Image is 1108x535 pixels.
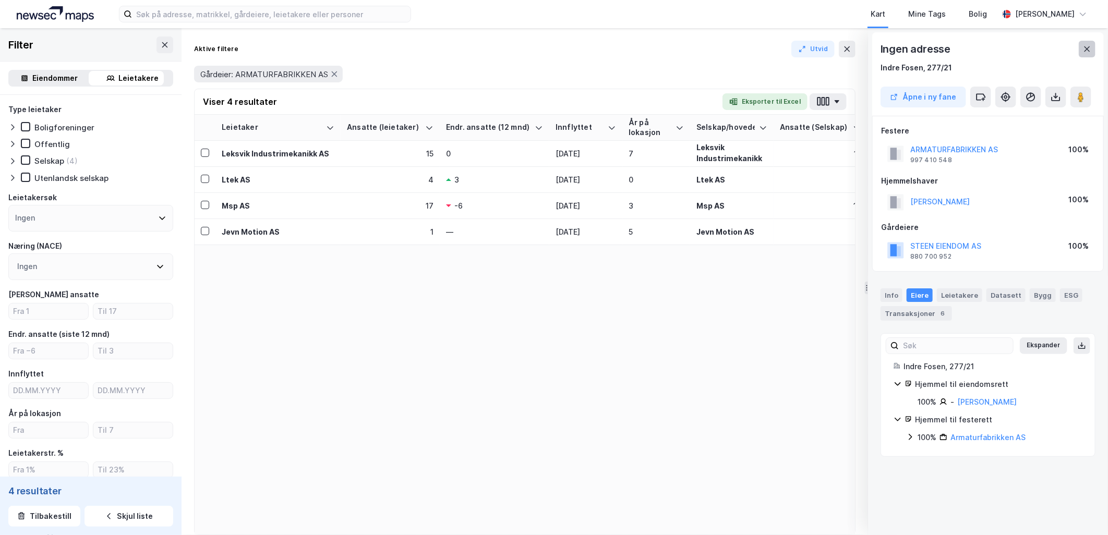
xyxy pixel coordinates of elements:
[8,37,33,53] div: Filter
[1030,288,1056,302] div: Bygg
[8,368,44,380] div: Innflyttet
[1068,240,1089,252] div: 100%
[915,414,1082,426] div: Hjemmel til festerett
[556,226,616,237] div: [DATE]
[454,174,459,185] div: 3
[950,433,1026,442] a: Armaturfabrikken AS
[347,200,433,211] div: 17
[556,123,604,132] div: Innflyttet
[9,383,88,398] input: DD.MM.YYYY
[446,226,543,237] div: —
[222,174,334,185] div: Ltek AS
[9,462,88,478] input: Fra 1%
[1068,143,1089,156] div: 100%
[780,174,861,185] div: 4
[8,240,62,252] div: Næring (NACE)
[908,8,946,20] div: Mine Tags
[881,288,902,302] div: Info
[986,288,1026,302] div: Datasett
[93,303,173,319] input: Til 17
[899,338,1013,354] input: Søk
[194,45,238,53] div: Aktive filtere
[454,200,463,211] div: -6
[66,156,78,166] div: (4)
[556,148,616,159] div: [DATE]
[93,383,173,398] input: DD.MM.YYYY
[629,200,684,211] div: 3
[722,93,808,110] button: Eksporter til Excel
[1015,8,1075,20] div: [PERSON_NAME]
[556,174,616,185] div: [DATE]
[937,288,982,302] div: Leietakere
[9,303,88,319] input: Fra 1
[33,72,78,84] div: Eiendommer
[629,148,684,159] div: 7
[1060,288,1082,302] div: ESG
[347,123,421,132] div: Ansatte (leietaker)
[446,148,543,159] div: 0
[8,485,173,497] div: 4 resultater
[8,506,80,527] button: Tilbakestill
[119,72,159,84] div: Leietakere
[1056,485,1108,535] iframe: Chat Widget
[222,123,322,132] div: Leietaker
[34,139,70,149] div: Offentlig
[881,221,1095,234] div: Gårdeiere
[696,142,767,175] div: Leksvik Industrimekanikk AS
[222,226,334,237] div: Jevn Motion AS
[937,308,948,319] div: 6
[629,226,684,237] div: 5
[881,62,952,74] div: Indre Fosen, 277/21
[556,200,616,211] div: [DATE]
[93,422,173,438] input: Til 7
[8,288,99,301] div: [PERSON_NAME] ansatte
[1020,337,1067,354] button: Ekspander
[85,506,173,527] button: Skjul liste
[222,148,334,159] div: Leksvik Industrimekanikk AS
[780,123,849,132] div: Ansatte (Selskap)
[347,148,433,159] div: 15
[918,396,936,408] div: 100%
[34,123,94,132] div: Boligforeninger
[17,260,37,273] div: Ingen
[34,156,64,166] div: Selskap
[1068,193,1089,206] div: 100%
[15,212,35,224] div: Ingen
[881,175,1095,187] div: Hjemmelshaver
[222,200,334,211] div: Msp AS
[881,41,953,57] div: Ingen adresse
[629,118,671,137] div: År på lokasjon
[8,191,57,204] div: Leietakersøk
[881,306,952,321] div: Transaksjoner
[969,8,987,20] div: Bolig
[780,200,861,211] div: 17
[696,123,755,132] div: Selskap/hovedenhet
[780,148,861,159] div: 15
[9,343,88,359] input: Fra −6
[915,378,1082,391] div: Hjemmel til eiendomsrett
[8,328,110,341] div: Endr. ansatte (siste 12 mnd)
[8,103,62,116] div: Type leietaker
[696,174,767,185] div: Ltek AS
[696,226,767,237] div: Jevn Motion AS
[132,6,411,22] input: Søk på adresse, matrikkel, gårdeiere, leietakere eller personer
[881,125,1095,137] div: Festere
[957,397,1017,406] a: [PERSON_NAME]
[629,174,684,185] div: 0
[34,173,109,183] div: Utenlandsk selskap
[200,69,328,79] span: Gårdeier: ARMATURFABRIKKEN AS
[910,252,952,261] div: 880 700 952
[203,95,277,108] div: Viser 4 resultater
[904,360,1082,373] div: Indre Fosen, 277/21
[791,41,835,57] button: Utvid
[17,6,94,22] img: logo.a4113a55bc3d86da70a041830d287a7e.svg
[950,396,954,408] div: -
[8,447,64,459] div: Leietakerstr. %
[871,8,885,20] div: Kart
[347,174,433,185] div: 4
[347,226,433,237] div: 1
[8,407,61,420] div: År på lokasjon
[910,156,952,164] div: 997 410 548
[918,431,936,444] div: 100%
